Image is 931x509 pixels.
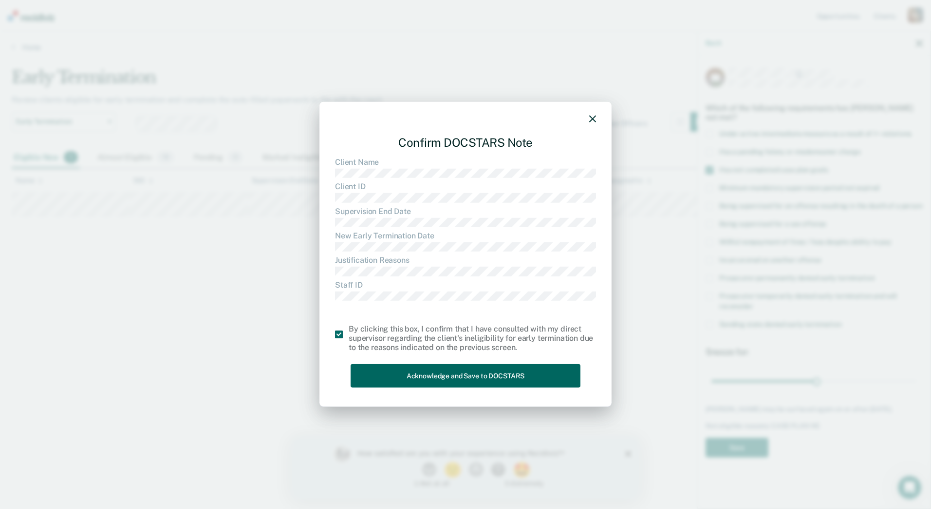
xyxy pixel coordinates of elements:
dt: Justification Reasons [335,255,596,265]
dt: Supervision End Date [335,206,596,215]
dt: Client ID [335,182,596,191]
button: 3 [177,26,194,41]
div: 5 - Extremely [214,44,306,50]
button: Acknowledge and Save to DOCSTARS [351,364,580,388]
div: Confirm DOCSTARS Note [335,128,596,157]
dt: Staff ID [335,280,596,289]
div: 1 - Not at all [66,44,158,50]
button: 4 [200,26,217,41]
div: How satisfied are you with your experience using Recidiviz? [66,13,291,21]
img: Profile image for Kim [43,10,58,25]
button: 5 [222,26,242,41]
dt: New Early Termination Date [335,231,596,240]
button: 1 [130,26,148,41]
div: By clicking this box, I confirm that I have consulted with my direct supervisor regarding the cli... [349,324,596,352]
div: Close survey [334,15,340,20]
dt: Client Name [335,157,596,167]
button: 2 [152,26,172,41]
